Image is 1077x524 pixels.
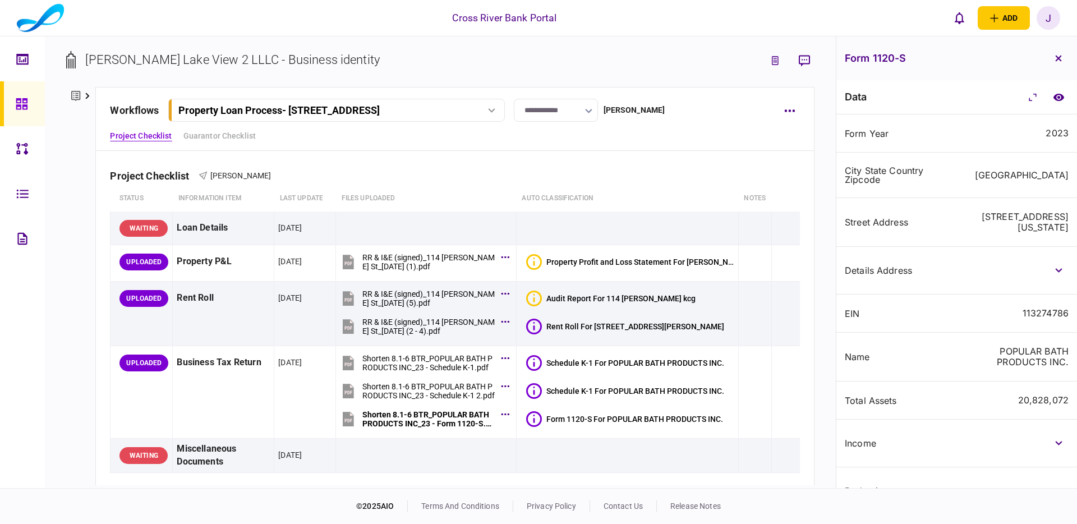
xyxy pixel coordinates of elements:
[177,350,270,375] div: Business Tax Return
[845,352,952,361] div: Name
[362,318,495,335] div: RR & I&E (signed)_114 Elizabeth St_04.08.25 (2 - 4).pdf
[110,130,172,142] a: Project Checklist
[947,6,971,30] button: open notifications list
[278,449,302,461] div: [DATE]
[526,291,542,306] div: Bad quality
[177,249,270,274] div: Property P&L
[183,130,256,142] a: Guarantor Checklist
[845,266,952,275] div: Details Address
[119,355,168,371] div: UPLOADED
[362,382,495,400] div: Shorten 8.1-6 BTR_POPULAR BATH PRODUCTS INC_23 - Schedule K-1 2.pdf
[177,215,270,241] div: Loan Details
[336,186,517,212] th: Files uploaded
[526,319,724,334] button: Rent Roll For 114 Elizabeth Street
[168,99,505,122] button: Property Loan Process- [STREET_ADDRESS]
[975,170,1069,181] div: [GEOGRAPHIC_DATA]
[670,502,721,511] a: release notes
[516,186,738,212] th: auto classification
[526,355,724,371] button: Schedule K-1 For POPULAR BATH PRODUCTS INC.
[526,383,724,399] button: Schedule K-1 For POPULAR BATH PRODUCTS INC.
[845,91,867,103] div: data
[845,129,952,138] div: Form Year
[546,322,724,331] div: Rent Roll For 114 Elizabeth Street
[173,186,274,212] th: Information item
[526,254,734,270] button: Bad qualityProperty Profit and Loss Statement For Elizabeth Lake View 2 LLC
[845,218,952,227] div: Street Address
[604,502,643,511] a: contact us
[845,309,952,318] div: EIN
[177,443,270,468] div: Miscellaneous Documents
[340,350,507,375] button: Shorten 8.1-6 BTR_POPULAR BATH PRODUCTS INC_23 - Schedule K-1.pdf
[362,253,495,271] div: RR & I&E (signed)_114 Elizabeth St_04.08.25 (1).pdf
[178,104,380,116] div: Property Loan Process - [STREET_ADDRESS]
[527,502,576,511] a: privacy policy
[177,286,270,311] div: Rent Roll
[526,291,696,306] button: Bad qualityAudit Report For 114 Elizabeth kcg
[356,500,408,512] div: © 2025 AIO
[845,166,952,184] div: city state country zipcode
[845,396,952,405] div: Total Assets
[1023,87,1043,107] button: Collapse/Expand All
[1048,87,1069,107] a: compare to document
[604,104,665,116] div: [PERSON_NAME]
[362,410,495,428] div: Shorten 8.1-6 BTR_POPULAR BATH PRODUCTS INC_23 - Form 1120-S.pdf
[274,186,336,212] th: last update
[1023,308,1069,319] div: 113274786
[362,354,495,372] div: Shorten 8.1-6 BTR_POPULAR BATH PRODUCTS INC_23 - Schedule K-1.pdf
[546,258,734,266] div: Property Profit and Loss Statement For Elizabeth Lake View 2 LLC
[452,11,556,25] div: Cross River Bank Portal
[17,4,64,32] img: client company logo
[278,256,302,267] div: [DATE]
[278,292,302,304] div: [DATE]
[1018,395,1069,406] div: 20,828,072
[119,220,168,237] div: WAITING
[526,254,542,270] div: Bad quality
[765,50,785,71] button: link to underwriting page
[1037,6,1060,30] button: J
[119,290,168,307] div: UPLOADED
[546,415,723,424] div: Form 1120-S For POPULAR BATH PRODUCTS INC.
[340,286,507,311] button: RR & I&E (signed)_114 Elizabeth St_04.08.25 (5).pdf
[526,411,723,427] button: Form 1120-S For POPULAR BATH PRODUCTS INC.
[845,486,952,495] div: deductions
[546,294,696,303] div: Audit Report For 114 Elizabeth kcg
[978,6,1030,30] button: open adding identity options
[210,171,271,180] span: [PERSON_NAME]
[738,186,771,212] th: notes
[340,406,507,431] button: Shorten 8.1-6 BTR_POPULAR BATH PRODUCTS INC_23 - Form 1120-S.pdf
[278,357,302,368] div: [DATE]
[362,289,495,307] div: RR & I&E (signed)_114 Elizabeth St_04.08.25 (5).pdf
[85,50,380,69] div: [PERSON_NAME] Lake View 2 LLLC - Business identity
[546,387,724,396] div: Schedule K-1 For POPULAR BATH PRODUCTS INC.
[278,222,302,233] div: [DATE]
[845,53,906,63] h3: Form 1120-S
[1046,128,1069,139] div: 2023
[845,439,952,448] div: Income
[119,254,168,270] div: UPLOADED
[340,314,507,339] button: RR & I&E (signed)_114 Elizabeth St_04.08.25 (2 - 4).pdf
[961,346,1069,367] div: POPULAR BATH PRODUCTS INC.
[340,378,507,403] button: Shorten 8.1-6 BTR_POPULAR BATH PRODUCTS INC_23 - Schedule K-1 2.pdf
[546,358,724,367] div: Schedule K-1 For POPULAR BATH PRODUCTS INC.
[961,212,1069,233] div: [STREET_ADDRESS][US_STATE]
[421,502,499,511] a: terms and conditions
[119,447,168,464] div: WAITING
[110,170,198,182] div: Project Checklist
[110,103,159,118] div: workflows
[111,186,173,212] th: status
[340,249,507,274] button: RR & I&E (signed)_114 Elizabeth St_04.08.25 (1).pdf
